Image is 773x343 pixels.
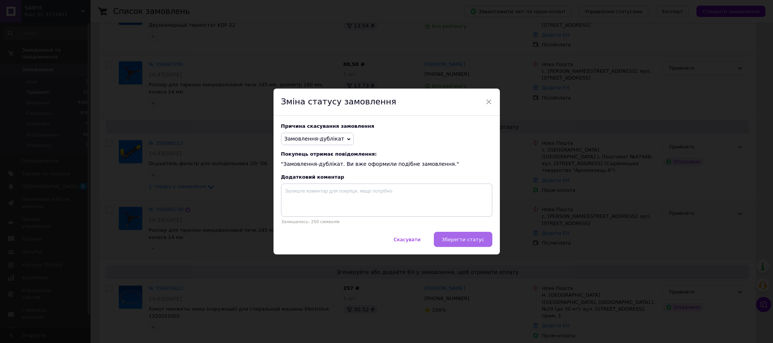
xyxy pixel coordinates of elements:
[281,174,492,180] div: Додатковий коментар
[281,219,492,224] p: Залишилось: 250 символів
[281,123,492,129] div: Причина скасування замовлення
[386,232,428,247] button: Скасувати
[284,136,344,142] span: Замовлення-дублікат
[486,95,492,108] span: ×
[442,237,484,242] span: Зберегти статус
[274,89,500,116] div: Зміна статусу замовлення
[434,232,492,247] button: Зберегти статус
[281,151,492,157] span: Покупець отримає повідомлення:
[393,237,420,242] span: Скасувати
[281,151,492,168] div: "Замовлення-дублікат. Ви вже оформили подібне замовлення."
